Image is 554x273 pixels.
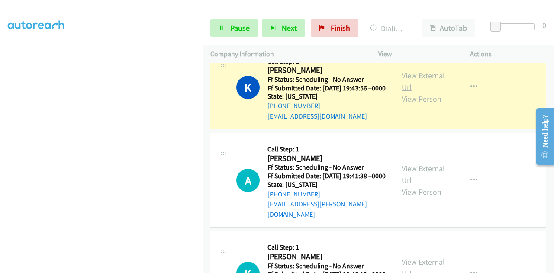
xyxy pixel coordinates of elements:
h5: Call Step: 1 [267,145,386,154]
a: [EMAIL_ADDRESS][DOMAIN_NAME] [267,112,367,120]
h2: [PERSON_NAME] [267,154,383,164]
span: Next [282,23,297,33]
a: Pause [210,19,258,37]
h2: [PERSON_NAME] [267,252,383,262]
a: View External Url [402,164,445,185]
iframe: Resource Center [529,102,554,171]
h2: [PERSON_NAME] [267,65,383,75]
a: View Person [402,187,441,197]
span: Finish [331,23,350,33]
h1: A [236,169,260,192]
h5: Ff Status: Scheduling - No Answer [267,262,386,270]
a: View Person [402,94,441,104]
h5: Ff Submitted Date: [DATE] 19:41:38 +0000 [267,172,386,180]
p: Actions [470,49,546,59]
a: [PHONE_NUMBER] [267,190,320,198]
div: The call is yet to be attempted [236,169,260,192]
h5: State: [US_STATE] [267,92,386,101]
h5: Ff Status: Scheduling - No Answer [267,163,386,172]
p: Company Information [210,49,363,59]
div: Delay between calls (in seconds) [495,23,535,30]
h5: State: [US_STATE] [267,180,386,189]
button: Next [262,19,305,37]
a: [PHONE_NUMBER] [267,102,320,110]
h5: Ff Status: Scheduling - No Answer [267,75,386,84]
a: Finish [311,19,358,37]
a: [EMAIL_ADDRESS][PERSON_NAME][DOMAIN_NAME] [267,200,367,218]
h5: Call Step: 1 [267,243,386,252]
h1: K [236,76,260,99]
a: View External Url [402,71,445,92]
span: Pause [230,23,250,33]
p: View [378,49,454,59]
h5: Ff Submitted Date: [DATE] 19:43:56 +0000 [267,84,386,93]
p: Dialing [PERSON_NAME] [370,22,406,34]
button: AutoTab [422,19,475,37]
div: 0 [542,19,546,31]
